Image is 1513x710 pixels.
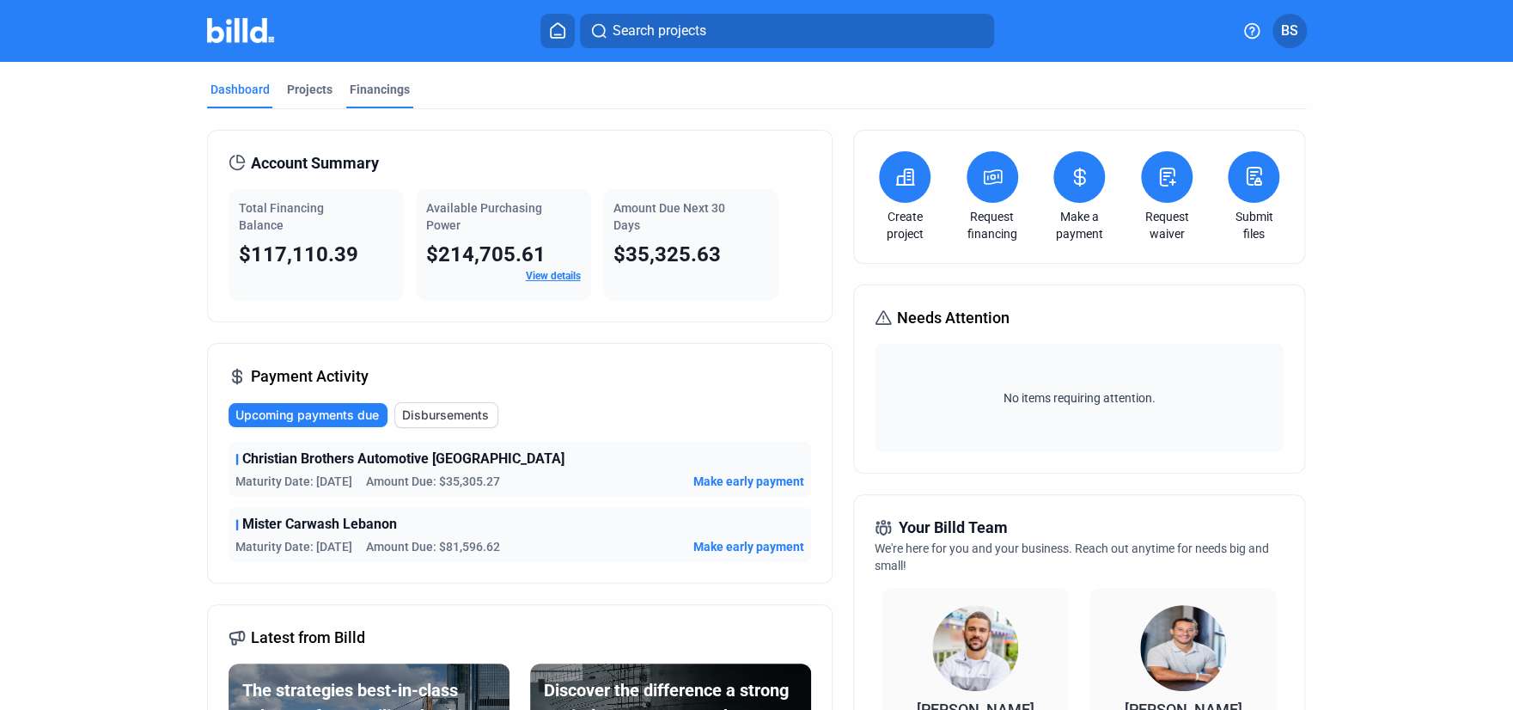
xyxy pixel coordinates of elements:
[210,81,270,98] div: Dashboard
[693,538,804,555] button: Make early payment
[613,21,706,41] span: Search projects
[239,242,358,266] span: $117,110.39
[394,402,498,428] button: Disbursements
[899,516,1008,540] span: Your Billd Team
[287,81,332,98] div: Projects
[962,208,1022,242] a: Request financing
[239,201,324,232] span: Total Financing Balance
[526,270,581,282] a: View details
[366,473,500,490] span: Amount Due: $35,305.27
[1223,208,1284,242] a: Submit files
[350,81,410,98] div: Financings
[613,201,725,232] span: Amount Due Next 30 Days
[875,542,1269,572] span: We're here for you and your business. Reach out anytime for needs big and small!
[426,201,542,232] span: Available Purchasing Power
[1272,14,1307,48] button: BS
[229,403,387,427] button: Upcoming payments due
[1049,208,1109,242] a: Make a payment
[251,151,379,175] span: Account Summary
[251,364,369,389] span: Payment Activity
[882,389,1277,407] span: No items requiring attention.
[875,208,935,242] a: Create project
[402,407,489,424] span: Disbursements
[235,407,379,424] span: Upcoming payments due
[897,306,1010,330] span: Needs Attention
[242,514,397,535] span: Mister Carwash Lebanon
[1281,21,1298,41] span: BS
[932,605,1018,691] img: Relationship Manager
[613,242,721,266] span: $35,325.63
[693,473,804,490] button: Make early payment
[251,626,365,650] span: Latest from Billd
[207,18,275,43] img: Billd Company Logo
[580,14,994,48] button: Search projects
[426,242,546,266] span: $214,705.61
[242,449,564,469] span: Christian Brothers Automotive [GEOGRAPHIC_DATA]
[1140,605,1226,691] img: Territory Manager
[366,538,500,555] span: Amount Due: $81,596.62
[1137,208,1197,242] a: Request waiver
[235,538,352,555] span: Maturity Date: [DATE]
[235,473,352,490] span: Maturity Date: [DATE]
